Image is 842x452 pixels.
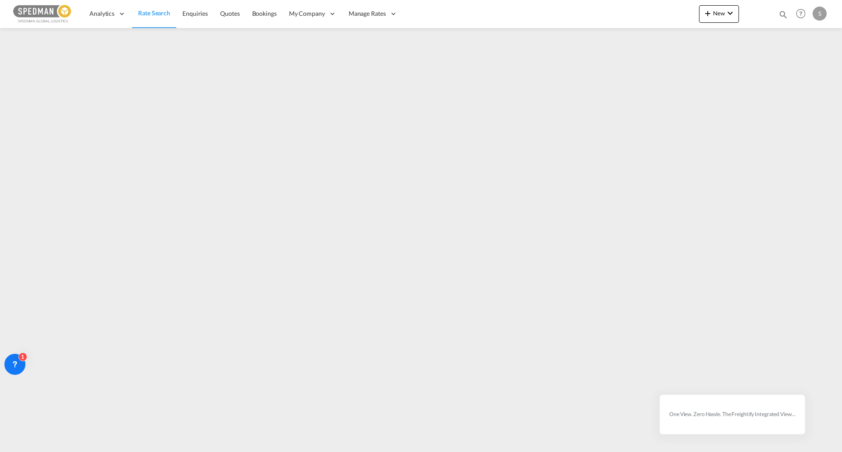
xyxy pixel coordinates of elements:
[793,6,813,22] div: Help
[252,10,277,17] span: Bookings
[793,6,808,21] span: Help
[349,9,386,18] span: Manage Rates
[813,7,827,21] div: S
[289,9,325,18] span: My Company
[778,10,788,23] div: icon-magnify
[703,10,735,17] span: New
[182,10,208,17] span: Enquiries
[699,5,739,23] button: icon-plus 400-fgNewicon-chevron-down
[725,8,735,18] md-icon: icon-chevron-down
[89,9,114,18] span: Analytics
[778,10,788,19] md-icon: icon-magnify
[138,9,170,17] span: Rate Search
[220,10,239,17] span: Quotes
[13,4,72,24] img: c12ca350ff1b11efb6b291369744d907.png
[703,8,713,18] md-icon: icon-plus 400-fg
